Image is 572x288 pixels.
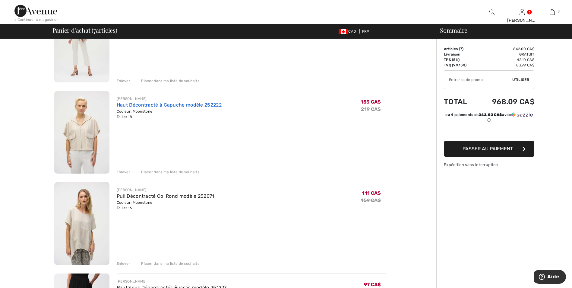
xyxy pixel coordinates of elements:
img: Canadian Dollar [339,29,348,34]
div: Enlever [117,261,130,266]
a: Se connecter [520,9,525,15]
img: Mon panier [550,8,555,16]
td: 968.09 CA$ [476,91,534,112]
div: ou 4 paiements de avec [444,112,534,123]
span: 242.02 CA$ [479,113,502,117]
input: Code promo [444,71,512,89]
iframe: Ouvre un widget dans lequel vous pouvez trouver plus d’informations [534,270,566,285]
div: Enlever [117,169,130,175]
a: Pull Décontracté Col Rond modèle 252071 [117,193,214,199]
span: CAD [339,29,358,34]
div: [PERSON_NAME] [117,279,227,284]
div: [PERSON_NAME] [507,17,537,24]
td: 83.99 CA$ [476,62,534,68]
a: Haut Décontracté à Capuche modèle 252222 [117,102,222,108]
span: Panier d'achat ( articles) [52,27,117,33]
span: 7 [460,47,462,51]
a: 7 [537,8,567,16]
s: 219 CA$ [361,106,381,112]
div: Enlever [117,78,130,84]
div: Placer dans ma liste de souhaits [136,261,199,266]
td: Articles ( ) [444,46,476,52]
span: FR [362,29,370,34]
span: 97 CA$ [364,282,381,287]
div: ou 4 paiements de242.02 CA$avecSezzle Cliquez pour en savoir plus sur Sezzle [444,112,534,125]
td: Gratuit [476,52,534,57]
span: Passer au paiement [463,146,513,152]
div: [PERSON_NAME] [117,96,222,101]
td: TPS (5%) [444,57,476,62]
span: 111 CA$ [362,190,381,196]
div: Couleur: Moonstone Taille: 18 [117,109,222,120]
img: Pull Décontracté Col Rond modèle 252071 [54,182,109,265]
td: TVQ (9.975%) [444,62,476,68]
span: 153 CA$ [361,99,381,105]
div: Expédition sans interruption [444,162,534,168]
button: Passer au paiement [444,141,534,157]
td: 842.00 CA$ [476,46,534,52]
div: Placer dans ma liste de souhaits [136,78,199,84]
div: [PERSON_NAME] [117,187,214,193]
span: Utiliser [512,77,529,82]
img: Haut Décontracté à Capuche modèle 252222 [54,91,109,174]
img: Sezzle [511,112,533,117]
div: Couleur: Moonstone Taille: 16 [117,200,214,211]
span: 7 [558,9,560,15]
s: 159 CA$ [361,197,381,203]
td: Total [444,91,476,112]
div: Sommaire [433,27,568,33]
td: 42.10 CA$ [476,57,534,62]
iframe: PayPal-paypal [444,125,534,139]
img: Mes infos [520,8,525,16]
td: Livraison [444,52,476,57]
img: recherche [489,8,495,16]
div: < Continuer à magasiner [14,17,58,22]
img: 1ère Avenue [14,5,57,17]
div: Placer dans ma liste de souhaits [136,169,199,175]
span: 7 [93,26,96,34]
